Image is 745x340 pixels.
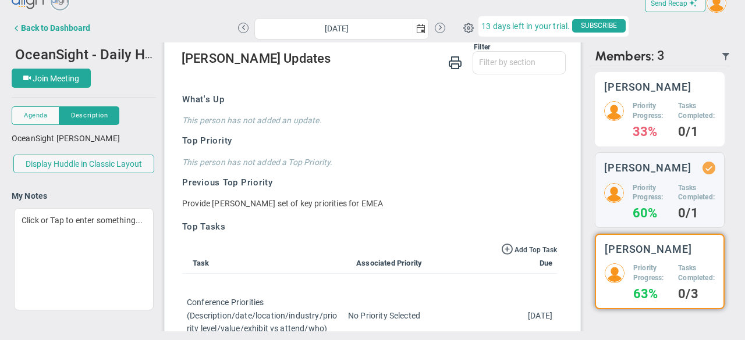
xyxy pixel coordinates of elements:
[678,289,715,299] h4: 0/3
[182,198,383,209] div: Provide [PERSON_NAME] set of key priorities for EMEA
[12,191,156,201] h4: My Notes
[633,263,669,283] h5: Priority Progress:
[678,183,715,203] h5: Tasks Completed:
[448,55,462,69] span: Print Huddle Member Updates
[678,208,715,219] h4: 0/1
[633,127,669,137] h4: 33%
[515,246,557,254] span: Add Top Task
[182,115,557,126] h4: This person has not added an update.
[481,19,570,34] span: 13 days left in your trial.
[535,259,552,267] span: Due
[13,155,154,173] button: Display Huddle in Classic Layout
[501,242,557,255] button: Add Top Task
[633,289,669,299] h4: 63%
[721,52,730,61] span: Filter Updated Members
[12,16,90,40] button: Back to Dashboard
[633,208,669,219] h4: 60%
[528,311,552,320] span: Thu Jul 17 2025 00:00:00 GMT-0400 (Eastern Daylight Time)
[633,183,669,203] h5: Priority Progress:
[182,157,557,167] h4: This person has not added a Top Priority.
[604,183,624,203] img: 204746.Person.photo
[182,177,557,189] h3: Previous Top Priority
[12,134,120,143] span: OceanSight [PERSON_NAME]
[345,259,422,267] span: Associated Priority
[15,45,180,63] span: OceanSight - Daily Huddle
[21,23,90,33] div: Back to Dashboard
[705,164,713,172] div: Updated Status
[71,110,108,120] span: Description
[187,298,337,333] span: Conference Priorities (Description/date/location/industry/priority level/value/exhibit vs attend/...
[457,16,480,38] span: Huddle Settings
[182,221,557,233] h3: Top Tasks
[604,81,691,92] h3: [PERSON_NAME]
[604,162,691,173] h3: [PERSON_NAME]
[182,135,557,147] h3: Top Priority
[182,51,566,68] h2: [PERSON_NAME] Updates
[633,101,669,121] h5: Priority Progress:
[348,311,420,320] span: No Priority Selected
[678,127,715,137] h4: 0/1
[657,48,665,64] span: 3
[24,110,47,120] span: Agenda
[59,106,119,125] button: Description
[14,208,154,310] div: Click or Tap to enter something...
[187,259,210,267] span: Task
[33,74,79,83] span: Join Meeting
[12,69,91,88] button: Join Meeting
[678,263,715,283] h5: Tasks Completed:
[182,43,490,51] div: Filter
[182,94,557,106] h3: What's Up
[473,52,565,73] input: Filter by section
[605,244,692,255] h3: [PERSON_NAME]
[605,263,625,283] img: 206891.Person.photo
[595,48,654,64] span: Members:
[572,19,626,33] span: SUBSCRIBE
[678,101,715,121] h5: Tasks Completed:
[604,101,624,121] img: 204747.Person.photo
[412,19,428,39] span: select
[12,106,59,125] button: Agenda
